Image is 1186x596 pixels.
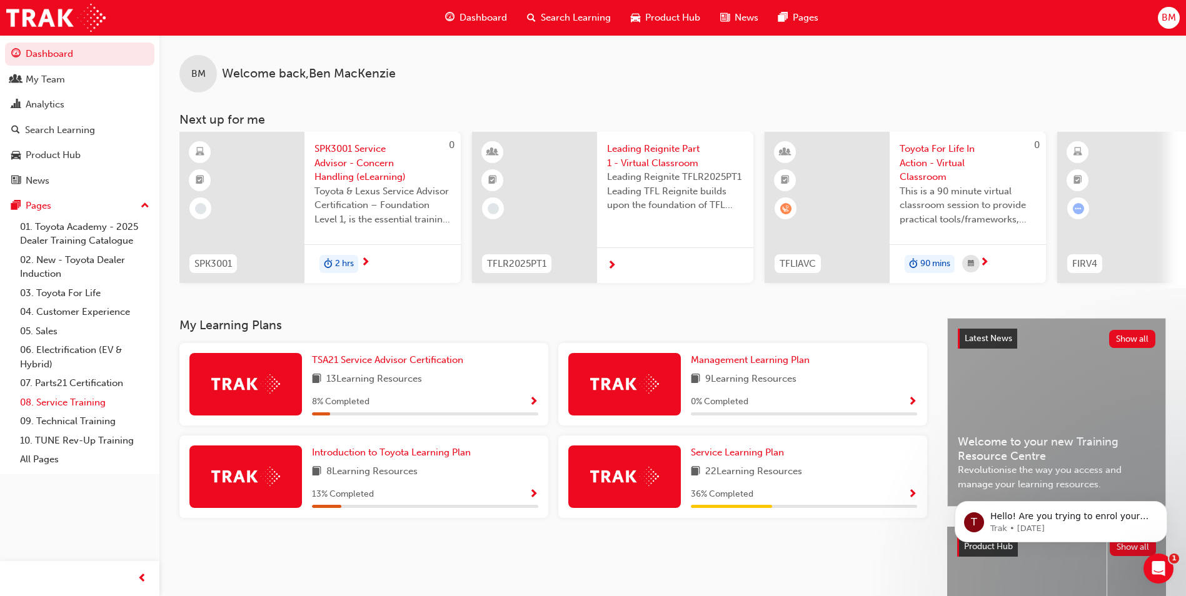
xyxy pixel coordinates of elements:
[5,169,154,192] a: News
[691,353,815,367] a: Management Learning Plan
[25,123,95,137] div: Search Learning
[5,194,154,217] button: Pages
[15,412,154,431] a: 09. Technical Training
[312,487,374,502] span: 13 % Completed
[590,374,659,394] img: Trak
[15,393,154,412] a: 08. Service Training
[590,467,659,486] img: Trak
[1143,554,1173,584] iframe: Intercom live chat
[780,203,792,214] span: learningRecordVerb_WAITLIST-icon
[5,42,154,66] a: Dashboard
[5,144,154,167] a: Product Hub
[194,257,232,271] span: SPK3001
[5,40,154,194] button: DashboardMy TeamAnalyticsSearch LearningProduct HubNews
[720,10,730,26] span: news-icon
[11,49,21,60] span: guage-icon
[159,112,1186,127] h3: Next up for me
[1162,11,1176,25] span: BM
[793,11,818,25] span: Pages
[1158,7,1180,29] button: BM
[15,322,154,341] a: 05. Sales
[196,144,204,161] span: learningResourceType_ELEARNING-icon
[691,464,700,480] span: book-icon
[326,372,422,387] span: 13 Learning Resources
[691,487,753,502] span: 36 % Completed
[947,318,1166,507] a: Latest NewsShow allWelcome to your new Training Resource CentreRevolutionise the way you access a...
[222,67,396,81] span: Welcome back , Ben MacKenzie
[11,176,21,187] span: news-icon
[15,374,154,393] a: 07. Parts21 Certification
[5,68,154,91] a: My Team
[488,203,499,214] span: learningRecordVerb_NONE-icon
[326,464,418,480] span: 8 Learning Resources
[179,132,461,283] a: 0SPK3001SPK3001 Service Advisor - Concern Handling (eLearning)Toyota & Lexus Service Advisor Cert...
[361,257,370,269] span: next-icon
[312,447,471,458] span: Introduction to Toyota Learning Plan
[778,10,788,26] span: pages-icon
[645,11,700,25] span: Product Hub
[908,487,917,502] button: Show Progress
[631,10,640,26] span: car-icon
[211,374,280,394] img: Trak
[900,142,1036,184] span: Toyota For Life In Action - Virtual Classroom
[607,261,616,272] span: next-icon
[529,487,538,502] button: Show Progress
[5,93,154,116] a: Analytics
[435,5,517,31] a: guage-iconDashboard
[1073,203,1084,214] span: learningRecordVerb_ATTEMPT-icon
[15,302,154,322] a: 04. Customer Experience
[968,256,974,272] span: calendar-icon
[920,257,950,271] span: 90 mins
[621,5,710,31] a: car-iconProduct Hub
[324,256,333,272] span: duration-icon
[768,5,828,31] a: pages-iconPages
[1073,144,1082,161] span: learningResourceType_ELEARNING-icon
[335,257,354,271] span: 2 hrs
[1034,139,1040,151] span: 0
[15,431,154,450] a: 10. TUNE Rev-Up Training
[449,139,455,151] span: 0
[15,450,154,469] a: All Pages
[191,67,206,81] span: BM
[312,464,321,480] span: book-icon
[958,463,1155,491] span: Revolutionise the way you access and manage your learning resources.
[487,257,546,271] span: TFLR2025PT1
[607,142,743,170] span: Leading Reignite Part 1 - Virtual Classroom
[527,10,536,26] span: search-icon
[958,329,1155,349] a: Latest NewsShow all
[710,5,768,31] a: news-iconNews
[705,464,802,480] span: 22 Learning Resources
[26,97,64,112] div: Analytics
[691,354,810,365] span: Management Learning Plan
[179,318,927,332] h3: My Learning Plans
[529,397,538,408] span: Show Progress
[607,170,743,212] span: Leading Reignite TFLR2025PT1 Leading TFL Reignite builds upon the foundation of TFL Reignite, rea...
[488,172,497,189] span: booktick-icon
[15,217,154,251] a: 01. Toyota Academy - 2025 Dealer Training Catalogue
[1109,330,1156,348] button: Show all
[11,150,21,161] span: car-icon
[5,119,154,142] a: Search Learning
[11,125,20,136] span: search-icon
[965,333,1012,344] span: Latest News
[11,99,21,111] span: chart-icon
[6,4,106,32] a: Trak
[312,353,468,367] a: TSA21 Service Advisor Certification
[900,184,1036,227] span: This is a 90 minute virtual classroom session to provide practical tools/frameworks, behaviours a...
[196,172,204,189] span: booktick-icon
[11,201,21,212] span: pages-icon
[529,489,538,500] span: Show Progress
[691,447,784,458] span: Service Learning Plan
[691,372,700,387] span: book-icon
[517,5,621,31] a: search-iconSearch Learning
[26,199,51,213] div: Pages
[15,251,154,284] a: 02. New - Toyota Dealer Induction
[781,144,790,161] span: learningResourceType_INSTRUCTOR_LED-icon
[312,354,463,365] span: TSA21 Service Advisor Certification
[908,394,917,410] button: Show Progress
